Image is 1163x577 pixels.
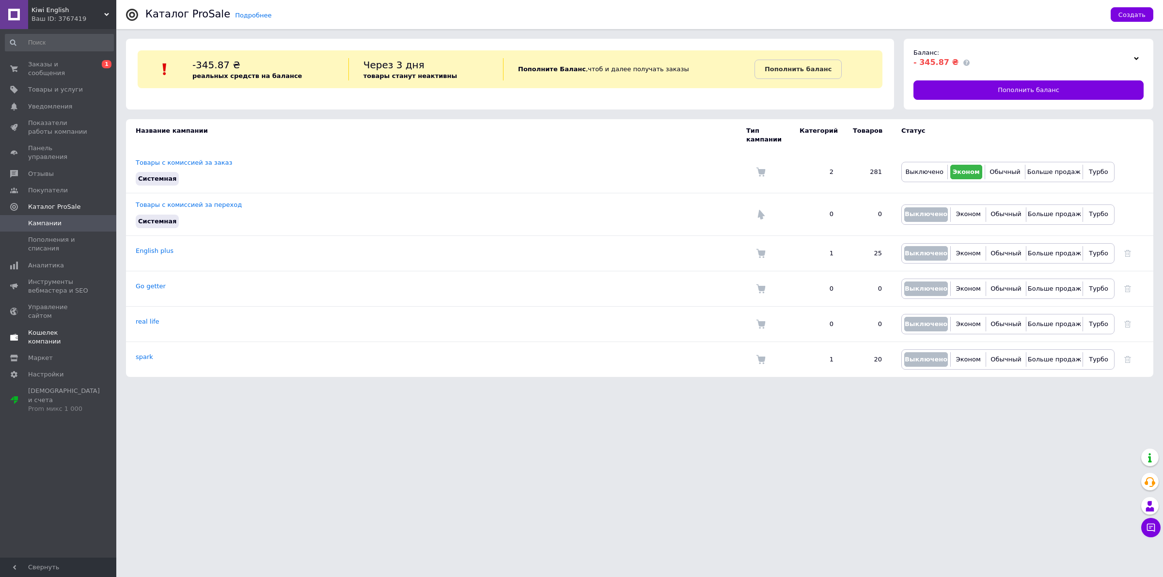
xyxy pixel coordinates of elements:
span: Обычный [990,356,1021,363]
td: 0 [843,271,892,306]
button: Обычный [989,246,1023,261]
td: 0 [843,306,892,342]
span: Создать [1118,11,1146,18]
button: Эконом [950,165,982,179]
button: Больше продаж [1028,165,1080,179]
td: Товаров [843,119,892,151]
span: Каталог ProSale [28,203,80,211]
b: Пополнить баланс [765,65,832,73]
span: Покупатели [28,186,68,195]
span: Обычный [990,285,1021,292]
button: Обычный [989,281,1023,296]
img: Комиссия за переход [756,210,766,219]
span: Выключено [905,250,947,257]
img: Комиссия за заказ [756,355,766,364]
button: Больше продаж [1029,246,1080,261]
button: Турбо [1085,317,1112,331]
button: Больше продаж [1029,317,1080,331]
span: Панель управления [28,144,90,161]
span: Выключено [905,285,947,292]
span: Кошелек компании [28,328,90,346]
span: Больше продаж [1028,356,1081,363]
span: Больше продаж [1028,250,1081,257]
a: Пополнить баланс [913,80,1144,100]
span: -345.87 ₴ [192,59,240,71]
input: Поиск [5,34,114,51]
div: Ваш ID: 3767419 [31,15,116,23]
td: 0 [790,271,843,306]
td: Тип кампании [746,119,790,151]
span: Эконом [953,168,980,175]
div: Prom микс 1 000 [28,405,100,413]
button: Обычный [989,352,1023,367]
button: Больше продаж [1029,207,1080,222]
span: Эконом [956,356,981,363]
div: Каталог ProSale [145,9,230,19]
span: Эконом [956,320,981,327]
button: Выключено [904,246,948,261]
b: Пополните Баланс [518,65,586,73]
td: 0 [790,193,843,235]
span: Kiwi English [31,6,104,15]
button: Эконом [953,281,983,296]
span: Турбо [1089,356,1108,363]
td: 0 [790,306,843,342]
span: Маркет [28,354,53,362]
b: реальных средств на балансе [192,72,302,79]
span: Обычный [990,210,1021,218]
span: Турбо [1089,285,1108,292]
a: spark [136,353,153,360]
button: Эконом [953,317,983,331]
span: Больше продаж [1028,210,1081,218]
button: Обычный [988,165,1022,179]
td: 2 [790,151,843,193]
td: 20 [843,342,892,377]
button: Обычный [989,317,1023,331]
span: Обычный [990,168,1020,175]
button: Эконом [953,352,983,367]
span: Настройки [28,370,63,379]
span: Турбо [1089,210,1108,218]
span: Турбо [1089,320,1108,327]
span: Больше продаж [1028,320,1081,327]
span: Обычный [990,320,1021,327]
span: [DEMOGRAPHIC_DATA] и счета [28,387,100,413]
a: English plus [136,247,173,254]
span: Эконом [956,285,981,292]
button: Выключено [904,317,948,331]
span: Выключено [905,210,947,218]
span: 1 [102,60,111,68]
span: Заказы и сообщения [28,60,90,78]
td: 25 [843,235,892,271]
button: Чат с покупателем [1141,518,1161,537]
a: Удалить [1124,250,1131,257]
button: Турбо [1085,207,1112,222]
button: Турбо [1085,352,1112,367]
button: Создать [1111,7,1153,22]
span: Инструменты вебмастера и SEO [28,278,90,295]
span: Пополнить баланс [998,86,1059,94]
span: Аналитика [28,261,64,270]
button: Эконом [953,207,983,222]
td: Категорий [790,119,843,151]
button: Больше продаж [1029,352,1080,367]
button: Больше продаж [1029,281,1080,296]
a: Подробнее [235,12,271,19]
a: Пополнить баланс [754,60,842,79]
td: Статус [892,119,1115,151]
span: Больше продаж [1028,285,1081,292]
span: Больше продаж [1027,168,1081,175]
button: Выключено [904,281,948,296]
span: Системная [138,175,176,182]
a: Удалить [1124,356,1131,363]
span: Выключено [906,168,943,175]
span: Турбо [1089,168,1108,175]
span: Товары и услуги [28,85,83,94]
button: Выключено [904,207,948,222]
span: Кампании [28,219,62,228]
a: Товары с комиссией за переход [136,201,242,208]
td: 281 [843,151,892,193]
td: 1 [790,235,843,271]
td: 0 [843,193,892,235]
span: Эконом [956,210,981,218]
